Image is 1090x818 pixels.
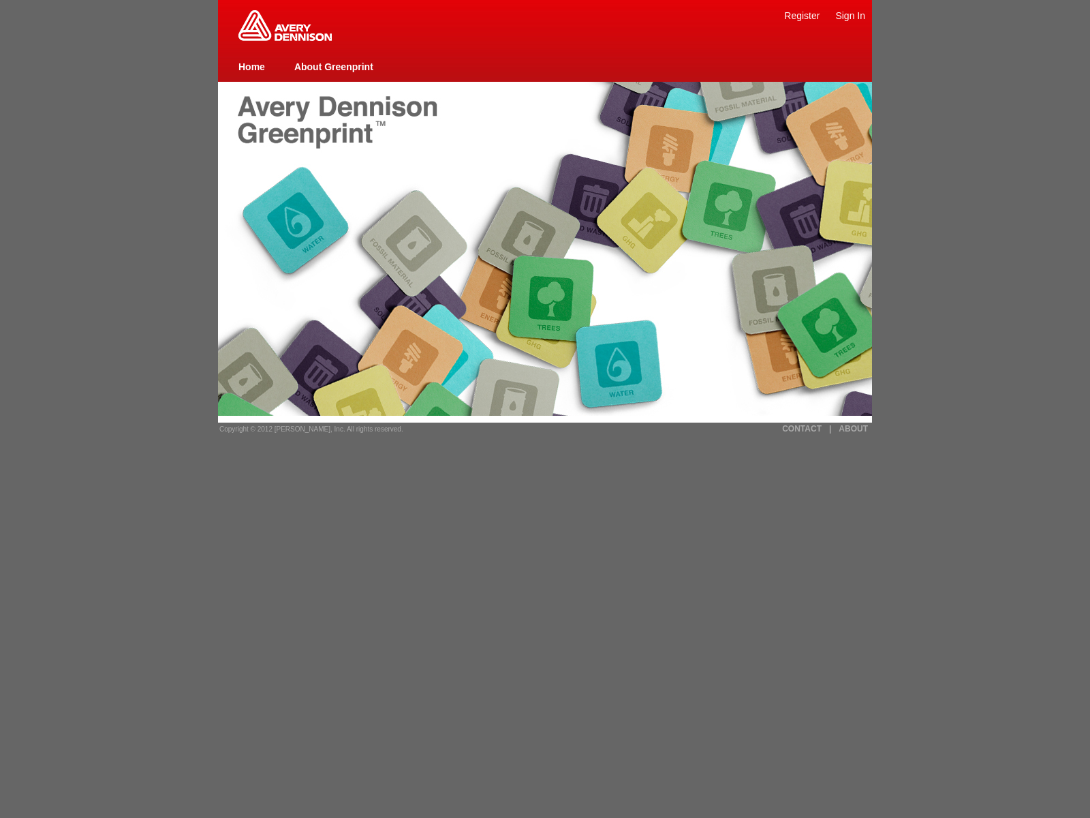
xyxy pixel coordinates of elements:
a: | [829,424,831,434]
img: Home [238,10,332,41]
a: About Greenprint [294,61,373,72]
a: Sign In [835,10,865,21]
a: Greenprint [238,34,332,42]
a: ABOUT [839,424,868,434]
span: Copyright © 2012 [PERSON_NAME], Inc. All rights reserved. [219,425,403,433]
a: Home [238,61,265,72]
a: CONTACT [782,424,822,434]
a: Register [784,10,820,21]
